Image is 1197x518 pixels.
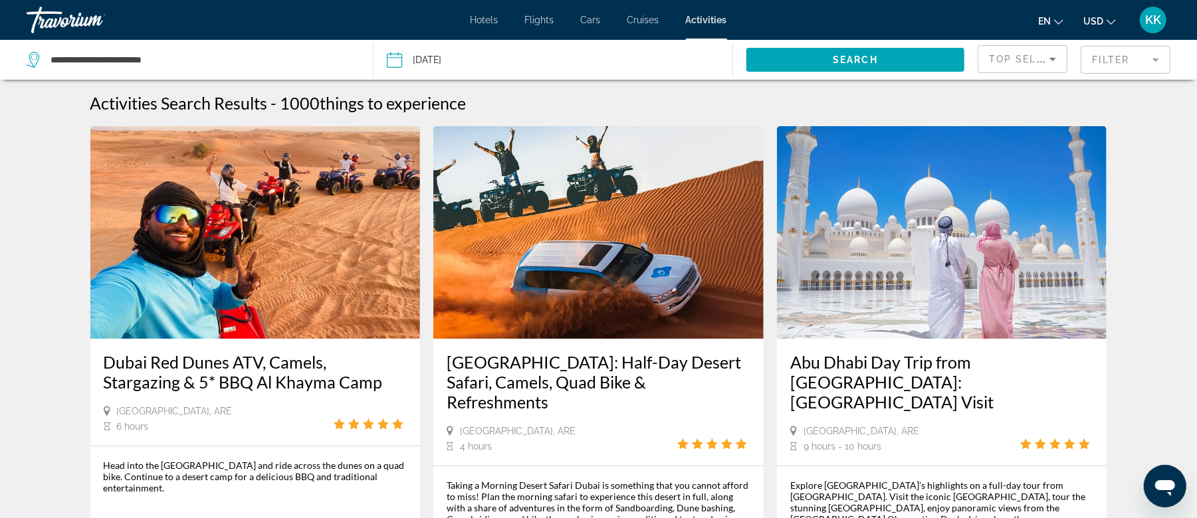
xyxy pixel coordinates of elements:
button: User Menu [1136,6,1170,34]
span: [GEOGRAPHIC_DATA], ARE [117,406,233,416]
span: things to experience [320,93,467,113]
div: Head into the [GEOGRAPHIC_DATA] and ride across the dunes on a quad bike. Continue to a desert ca... [104,460,407,493]
a: Dubai Red Dunes ATV, Camels, Stargazing & 5* BBQ Al Khayma Camp [104,352,407,392]
span: KK [1145,13,1161,27]
span: - [271,93,277,113]
iframe: Button to launch messaging window [1144,465,1186,507]
button: Date: Sep 16, 2025 [387,40,733,80]
a: Hotels [471,15,498,25]
h1: Activities Search Results [90,93,268,113]
span: Top Sellers [989,54,1065,64]
button: Change currency [1083,11,1116,31]
span: 4 hours [460,441,492,452]
span: USD [1083,16,1103,27]
button: Filter [1081,45,1170,74]
button: Search [746,48,964,72]
span: 9 hours - 10 hours [804,441,881,452]
a: Activities [686,15,727,25]
a: Cars [581,15,601,25]
a: Abu Dhabi Day Trip from [GEOGRAPHIC_DATA]: [GEOGRAPHIC_DATA] Visit [790,352,1094,412]
a: Cruises [627,15,659,25]
a: Flights [525,15,554,25]
h2: 1000 [280,93,467,113]
span: Search [833,54,878,65]
a: Travorium [27,3,160,37]
span: [GEOGRAPHIC_DATA], ARE [460,426,576,436]
img: d8.jpg [90,126,421,339]
img: 2a.jpg [777,126,1107,339]
span: 6 hours [117,421,149,432]
span: [GEOGRAPHIC_DATA], ARE [804,426,919,436]
a: [GEOGRAPHIC_DATA]: Half-Day Desert Safari, Camels, Quad Bike & Refreshments [447,352,750,412]
img: 5b.jpg [433,126,764,339]
span: en [1038,16,1051,27]
button: Change language [1038,11,1063,31]
mat-select: Sort by [989,51,1056,67]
